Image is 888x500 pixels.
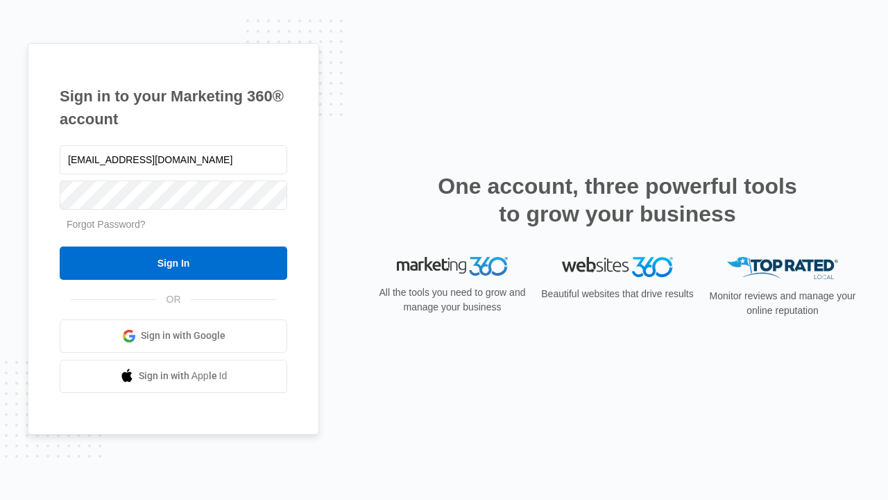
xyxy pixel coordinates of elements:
[562,257,673,277] img: Websites 360
[67,219,146,230] a: Forgot Password?
[375,285,530,315] p: All the tools you need to grow and manage your business
[60,85,287,131] h1: Sign in to your Marketing 360® account
[141,328,225,343] span: Sign in with Google
[705,289,860,318] p: Monitor reviews and manage your online reputation
[139,369,228,383] span: Sign in with Apple Id
[60,145,287,174] input: Email
[434,172,801,228] h2: One account, three powerful tools to grow your business
[727,257,838,280] img: Top Rated Local
[60,360,287,393] a: Sign in with Apple Id
[397,257,508,276] img: Marketing 360
[157,292,191,307] span: OR
[540,287,695,301] p: Beautiful websites that drive results
[60,247,287,280] input: Sign In
[60,319,287,353] a: Sign in with Google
